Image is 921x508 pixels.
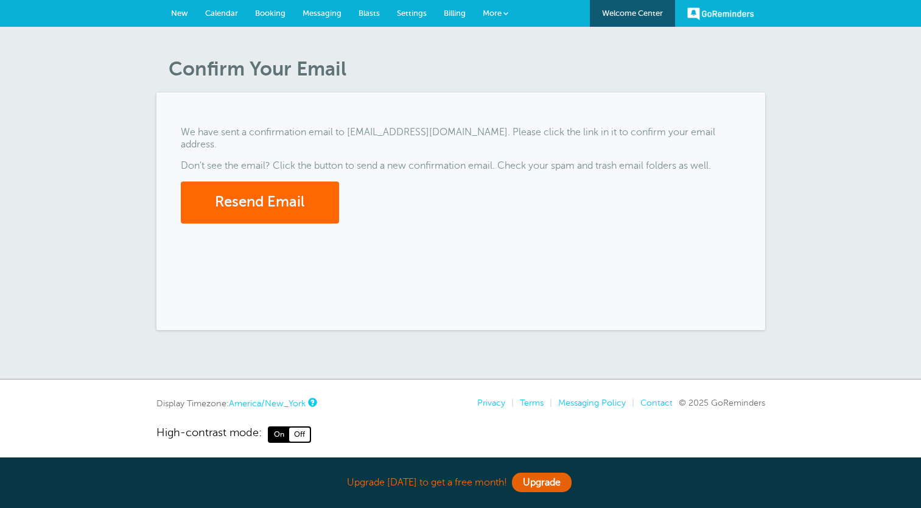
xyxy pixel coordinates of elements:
[520,398,544,407] a: Terms
[640,398,673,407] a: Contact
[229,398,306,408] a: America/New_York
[181,182,339,224] button: Resend Email
[303,9,341,18] span: Messaging
[156,426,765,442] a: High-contrast mode: On Off
[181,160,741,172] p: Don't see the email? Click the button to send a new confirmation email. Check your spam and trash...
[308,398,315,406] a: This is the timezone being used to display dates and times to you on this device. Click the timez...
[156,398,315,409] div: Display Timezone:
[289,428,310,441] span: Off
[444,9,466,18] span: Billing
[205,9,238,18] span: Calendar
[397,9,427,18] span: Settings
[169,57,765,80] h1: Confirm Your Email
[544,398,552,408] li: |
[505,398,514,408] li: |
[269,428,289,441] span: On
[558,398,626,407] a: Messaging Policy
[156,470,765,496] div: Upgrade [DATE] to get a free month!
[255,9,285,18] span: Booking
[626,398,634,408] li: |
[483,9,502,18] span: More
[477,398,505,407] a: Privacy
[359,9,380,18] span: Blasts
[171,9,188,18] span: New
[156,426,262,442] span: High-contrast mode:
[512,473,572,492] a: Upgrade
[181,127,741,150] p: We have sent a confirmation email to [EMAIL_ADDRESS][DOMAIN_NAME]. Please click the link in it to...
[679,398,765,407] span: © 2025 GoReminders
